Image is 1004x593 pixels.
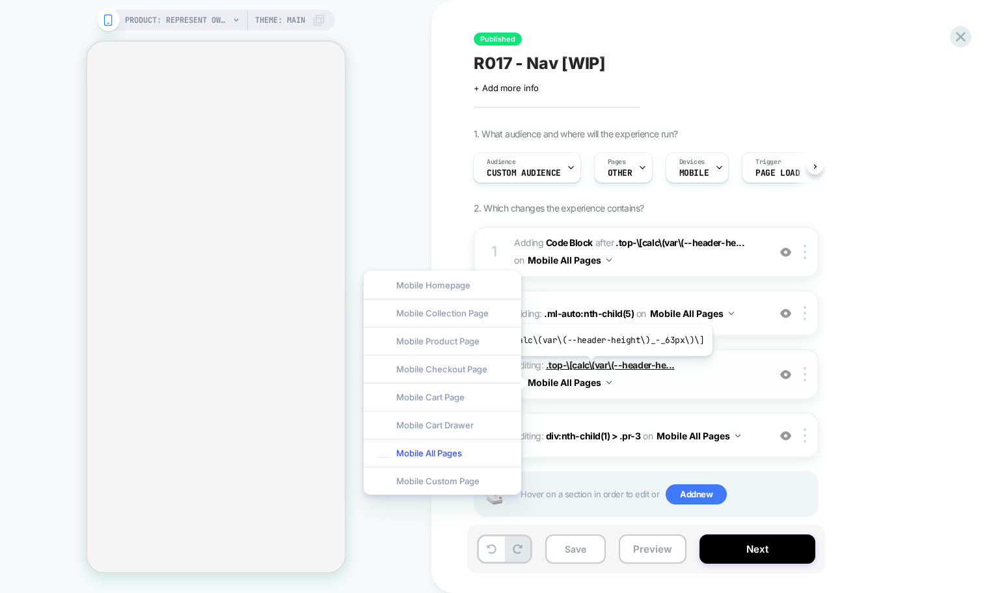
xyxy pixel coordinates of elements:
[474,202,644,214] span: 2. Which changes the experience contains?
[528,373,612,392] button: Mobile All Pages
[255,10,305,31] span: Theme: MAIN
[546,430,641,441] span: div:nth-child(1) > .pr-3
[643,428,653,444] span: on
[755,169,800,178] span: Page Load
[606,381,612,384] img: down arrow
[364,271,521,299] div: Mobile Homepage
[780,308,791,319] img: crossed eye
[514,357,762,392] span: Editing :
[608,169,632,178] span: OTHER
[364,383,521,411] div: Mobile Cart Page
[804,306,806,320] img: close
[616,237,744,248] span: .top-\[calc\(var\(--header-he...
[364,467,521,495] div: Mobile Custom Page
[606,258,612,262] img: down arrow
[364,327,521,355] div: Mobile Product Page
[546,359,675,370] span: .top-\[calc\(var\(--header-he...
[514,426,762,445] span: Editing :
[619,534,686,564] button: Preview
[528,251,612,269] button: Mobile All Pages
[735,434,740,437] img: down arrow
[608,158,626,167] span: Pages
[546,237,593,248] b: Code Block
[780,247,791,258] img: crossed eye
[364,439,521,467] div: Mobile All Pages
[487,169,561,178] span: Custom Audience
[364,299,521,327] div: Mobile Collection Page
[474,33,522,46] span: Published
[780,369,791,380] img: crossed eye
[804,428,806,443] img: close
[679,169,709,178] span: MOBILE
[474,53,606,73] span: R017 - Nav [WIP]
[699,534,815,564] button: Next
[521,484,811,505] span: Hover on a section in order to edit or
[755,158,781,167] span: Trigger
[636,305,646,322] span: on
[679,158,705,167] span: Devices
[514,304,762,323] span: Hiding :
[729,312,734,315] img: down arrow
[125,10,229,31] span: PRODUCT: Represent Owners Club Hoodie - Powder Blue
[804,367,806,381] img: close
[487,158,516,167] span: Audience
[474,128,677,139] span: 1. What audience and where will the experience run?
[595,237,614,248] span: AFTER
[364,355,521,383] div: Mobile Checkout Page
[657,426,740,445] button: Mobile All Pages
[514,252,524,268] span: on
[474,83,539,93] span: + Add more info
[666,484,727,505] span: Add new
[804,245,806,259] img: close
[488,239,501,265] div: 1
[545,534,606,564] button: Save
[650,304,734,323] button: Mobile All Pages
[544,308,634,319] span: .ml-auto:nth-child(5)
[364,411,521,439] div: Mobile Cart Drawer
[780,430,791,441] img: crossed eye
[514,237,593,248] span: Adding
